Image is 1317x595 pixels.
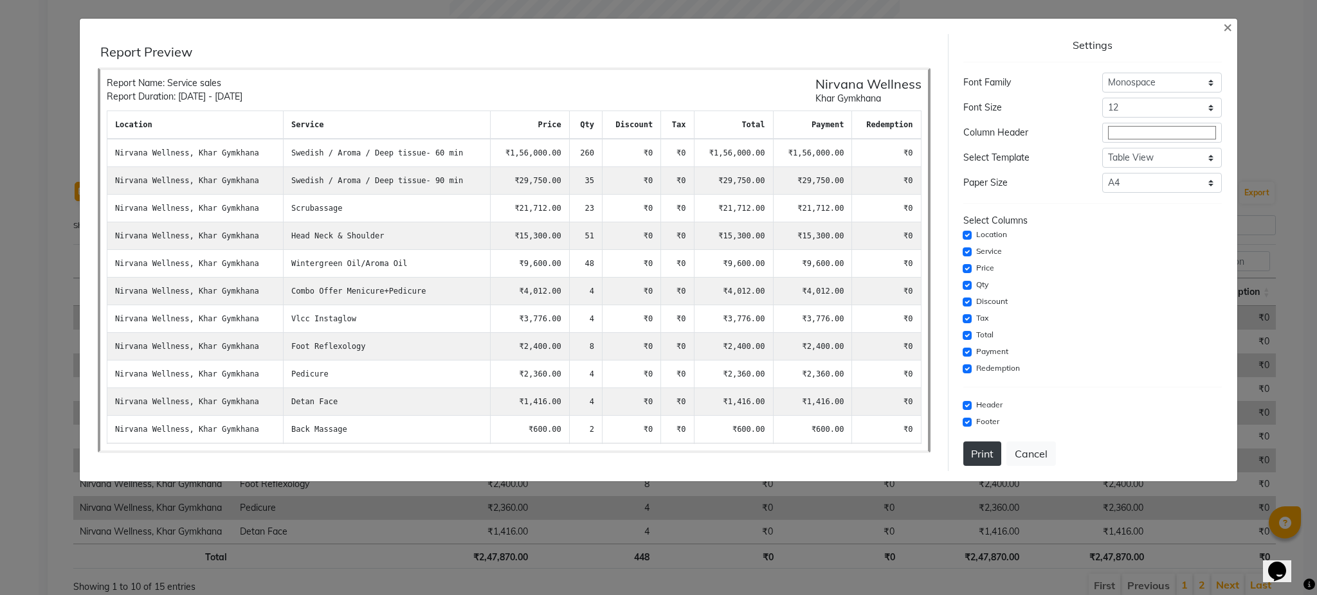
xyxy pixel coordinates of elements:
[490,278,569,305] td: ₹4,012.00
[1223,17,1232,36] span: ×
[773,388,852,416] td: ₹1,416.00
[773,416,852,443] td: ₹600.00
[569,360,602,388] td: 4
[283,416,490,443] td: Back Massage
[976,262,994,274] label: Price
[490,250,569,278] td: ₹9,600.00
[490,333,569,360] td: ₹2,400.00
[283,305,490,333] td: Vlcc Instaglow
[976,296,1008,307] label: Discount
[852,278,921,305] td: ₹0
[569,305,602,333] td: 4
[852,360,921,388] td: ₹0
[603,139,661,167] td: ₹0
[603,111,661,139] th: discount
[773,167,852,195] td: ₹29,750.00
[852,305,921,333] td: ₹0
[852,333,921,360] td: ₹0
[661,111,694,139] th: tax
[661,139,694,167] td: ₹0
[283,360,490,388] td: Pedicure
[569,139,602,167] td: 260
[603,416,661,443] td: ₹0
[569,195,602,222] td: 23
[773,250,852,278] td: ₹9,600.00
[661,443,694,471] td: ₹0
[603,388,661,416] td: ₹0
[852,111,921,139] th: redemption
[283,222,490,250] td: Head Neck & Shoulder
[569,167,602,195] td: 35
[954,176,1093,190] div: Paper Size
[490,167,569,195] td: ₹29,750.00
[603,305,661,333] td: ₹0
[569,443,602,471] td: 1
[963,214,1222,227] div: Select Columns
[107,76,242,90] div: Report Name: Service sales
[1263,544,1304,582] iframe: chat widget
[773,360,852,388] td: ₹2,360.00
[773,305,852,333] td: ₹3,776.00
[107,360,283,388] td: Nirvana Wellness, Khar Gymkhana
[603,443,661,471] td: ₹0
[603,195,661,222] td: ₹0
[773,139,852,167] td: ₹1,56,000.00
[569,250,602,278] td: 48
[773,333,852,360] td: ₹2,400.00
[283,443,490,471] td: Gel nail polish H/F
[283,278,490,305] td: Combo Offer Menicure+Pedicure
[107,333,283,360] td: Nirvana Wellness, Khar Gymkhana
[107,443,283,471] td: Nirvana Wellness, Khar Gymkhana
[569,333,602,360] td: 8
[1213,8,1242,44] button: Close
[661,250,694,278] td: ₹0
[976,362,1020,374] label: Redemption
[107,416,283,443] td: Nirvana Wellness, Khar Gymkhana
[107,139,283,167] td: Nirvana Wellness, Khar Gymkhana
[661,360,694,388] td: ₹0
[773,278,852,305] td: ₹4,012.00
[569,416,602,443] td: 2
[283,388,490,416] td: Detan Face
[490,443,569,471] td: ₹354.00
[661,388,694,416] td: ₹0
[603,278,661,305] td: ₹0
[107,195,283,222] td: Nirvana Wellness, Khar Gymkhana
[976,312,988,324] label: Tax
[107,222,283,250] td: Nirvana Wellness, Khar Gymkhana
[694,333,773,360] td: ₹2,400.00
[107,167,283,195] td: Nirvana Wellness, Khar Gymkhana
[954,76,1093,89] div: Font Family
[852,388,921,416] td: ₹0
[283,139,490,167] td: Swedish / Aroma / Deep tissue- 60 min
[694,111,773,139] th: total
[569,222,602,250] td: 51
[283,250,490,278] td: Wintergreen Oil/Aroma Oil
[490,360,569,388] td: ₹2,360.00
[852,167,921,195] td: ₹0
[107,278,283,305] td: Nirvana Wellness, Khar Gymkhana
[976,399,1003,411] label: Header
[100,44,938,60] div: Report Preview
[490,305,569,333] td: ₹3,776.00
[773,111,852,139] th: payment
[603,222,661,250] td: ₹0
[569,388,602,416] td: 4
[852,139,921,167] td: ₹0
[773,222,852,250] td: ₹15,300.00
[661,305,694,333] td: ₹0
[694,195,773,222] td: ₹21,712.00
[603,167,661,195] td: ₹0
[852,416,921,443] td: ₹0
[283,195,490,222] td: Scrubassage
[963,39,1222,51] div: Settings
[954,101,1093,114] div: Font Size
[661,167,694,195] td: ₹0
[852,250,921,278] td: ₹0
[1006,441,1056,466] button: Cancel
[694,278,773,305] td: ₹4,012.00
[694,416,773,443] td: ₹600.00
[976,329,994,341] label: Total
[815,92,922,105] div: Khar Gymkhana
[694,388,773,416] td: ₹1,416.00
